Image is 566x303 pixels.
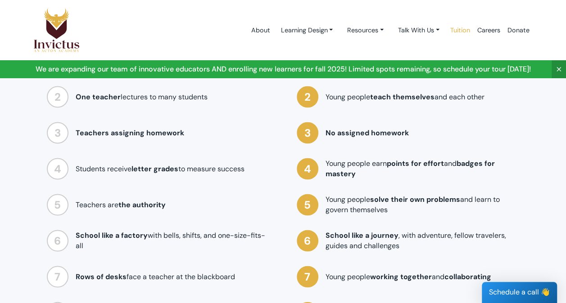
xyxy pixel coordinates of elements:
a: Careers [474,11,504,49]
strong: One teacher [76,92,121,101]
a: Resources [340,22,391,39]
strong: points for effort [387,158,444,168]
strong: solve their own problems [370,194,460,204]
div: Schedule a call 👋 [482,282,557,303]
strong: the authority [118,200,166,209]
strong: No assigned homework [326,128,409,137]
span: , with adventure, fellow travelers, guides and challenges [326,230,506,250]
strong: School like a journey [326,230,398,240]
strong: badges for mastery [326,158,495,178]
span: Teachers are [76,200,166,209]
span: Young people and [326,272,491,281]
strong: Rows of desks [76,272,127,281]
img: Logo [33,8,80,53]
a: Tuition [447,11,474,49]
span: Students receive to measure success [76,164,245,173]
a: Donate [504,11,533,49]
a: Talk With Us [391,22,447,39]
strong: letter grades [131,164,178,173]
span: Young people and learn to govern themselves [326,194,500,214]
a: About [247,11,273,49]
span: lectures to many students [76,92,208,101]
strong: collaborating [444,272,491,281]
span: Young people and each other [326,92,484,101]
strong: working together [370,272,432,281]
a: Learning Design [273,22,340,39]
span: with bells, shifts, and one-size-fits-all [76,230,265,250]
span: Young people earn and [326,158,495,178]
span: face a teacher at the blackboard [76,272,235,281]
strong: Teachers assigning homework [76,128,184,137]
strong: School like a factory [76,230,148,240]
strong: teach themselves [370,92,435,101]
